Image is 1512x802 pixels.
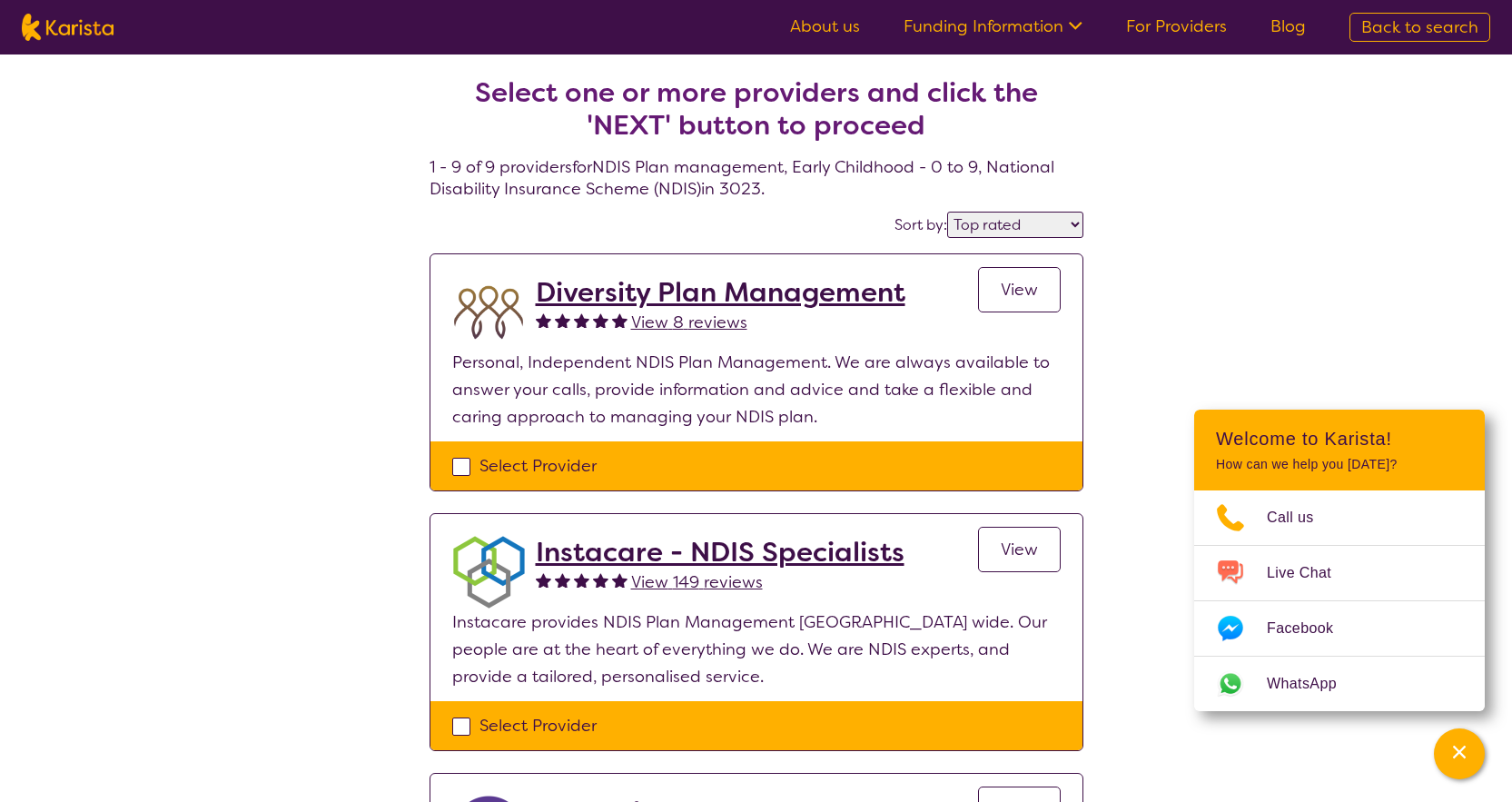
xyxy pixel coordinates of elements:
span: View [1001,279,1038,301]
p: How can we help you [DATE]? [1216,457,1463,472]
h2: Welcome to Karista! [1216,428,1463,450]
span: Live Chat [1267,559,1353,587]
span: View [1001,539,1038,560]
img: fullstar [593,312,608,328]
a: Instacare - NDIS Specialists [536,536,904,569]
h4: 1 - 9 of 9 providers for NDIS Plan management , Early Childhood - 0 to 9 , National Disability In... [430,33,1083,200]
a: Diversity Plan Management [536,276,905,309]
img: fullstar [612,572,628,588]
img: fullstar [536,312,551,328]
a: Blog [1270,15,1306,37]
h2: Select one or more providers and click the 'NEXT' button to proceed [451,76,1062,142]
ul: Choose channel [1194,490,1485,711]
p: Instacare provides NDIS Plan Management [GEOGRAPHIC_DATA] wide. Our people are at the heart of ev... [452,609,1061,690]
img: fullstar [612,312,628,328]
img: fullstar [593,572,608,588]
img: fullstar [555,572,570,588]
span: Call us [1267,504,1336,531]
div: Channel Menu [1194,410,1485,711]
img: obkhna0zu27zdd4ubuus.png [452,536,525,609]
a: Back to search [1349,13,1490,42]
a: View [978,527,1061,572]
img: fullstar [574,572,589,588]
span: Back to search [1361,16,1478,38]
img: fullstar [574,312,589,328]
span: Facebook [1267,615,1355,642]
img: fullstar [536,572,551,588]
a: View [978,267,1061,312]
span: View 8 reviews [631,312,747,333]
label: Sort by: [894,215,947,234]
a: Web link opens in a new tab. [1194,657,1485,711]
a: View 8 reviews [631,309,747,336]
img: Karista logo [22,14,114,41]
a: About us [790,15,860,37]
span: View 149 reviews [631,571,763,593]
a: View 149 reviews [631,569,763,596]
img: fullstar [555,312,570,328]
a: For Providers [1126,15,1227,37]
p: Personal, Independent NDIS Plan Management. We are always available to answer your calls, provide... [452,349,1061,431]
span: WhatsApp [1267,670,1359,698]
img: duqvjtfkvnzb31ymex15.png [452,276,525,349]
a: Funding Information [904,15,1082,37]
button: Channel Menu [1434,728,1485,779]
